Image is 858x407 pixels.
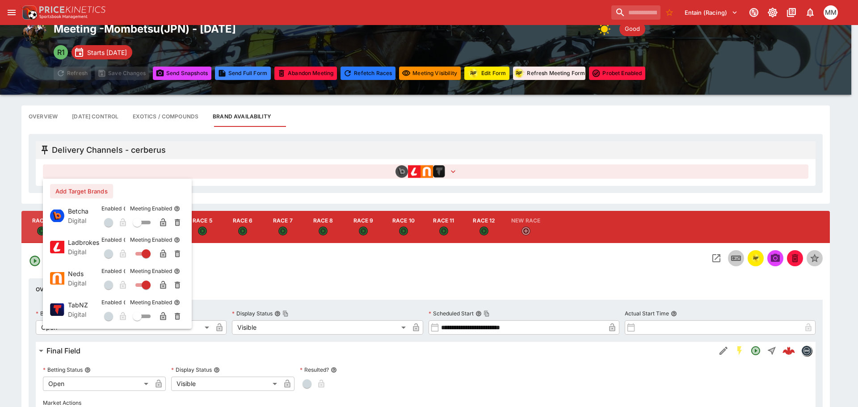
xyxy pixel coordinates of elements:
[68,247,101,256] p: Digital
[130,236,172,243] p: Meeting Enabled
[68,206,101,216] span: Betcha
[68,216,101,225] p: Digital
[130,205,172,212] p: Meeting Enabled
[101,298,122,306] p: Enabled
[130,267,172,275] p: Meeting Enabled
[123,206,130,212] button: Enabled
[68,300,101,310] span: TabNZ
[101,236,122,243] p: Enabled
[50,210,64,222] img: optKey
[50,272,64,285] img: optKey
[101,267,122,275] p: Enabled
[123,237,130,243] button: Enabled
[101,205,122,212] p: Enabled
[174,268,180,274] button: Meeting Enabled
[68,310,101,319] p: Digital
[123,268,130,274] button: Enabled
[68,238,101,247] span: Ladbrokes
[174,237,180,243] button: Meeting Enabled
[50,184,113,198] button: Add Target Brands
[50,241,64,253] img: optKey
[68,278,101,288] p: Digital
[174,299,180,306] button: Meeting Enabled
[50,303,64,316] img: optKey
[130,298,172,306] p: Meeting Enabled
[68,269,101,278] span: Neds
[174,206,180,212] button: Meeting Enabled
[123,299,130,306] button: Enabled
